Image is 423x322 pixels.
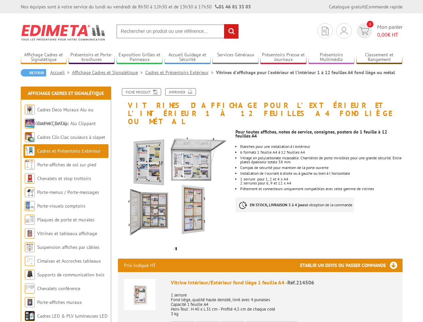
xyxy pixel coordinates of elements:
[300,259,403,272] h3: Etablir un devis ou passer commande
[25,105,35,115] img: Cadres Deco Muraux Alu ou Bois
[37,203,85,209] a: Porte-visuels comptoirs
[359,27,369,35] img: devis rapide
[37,313,108,319] a: Cadres LED & PLV lumineuses LED
[37,299,82,305] a: Porte-affiches muraux
[72,69,145,75] a: Affichage Cadres et Signalétique
[240,145,402,149] p: Etanches pour une installation à l'extérieur
[329,4,365,10] a: Catalogue gratuit
[287,279,314,286] span: Réf.214506
[21,69,46,76] a: Retour
[260,52,306,63] a: Présentoirs Presse et Journaux
[25,146,35,156] img: Cadres et Présentoirs Extérieur
[25,283,35,293] img: Chevalets conférence
[240,150,402,154] li: 6 formats 1 feuille A4 à 12 feuilles A4
[25,311,35,321] img: Cadres LED & PLV lumineuses LED
[50,69,72,75] a: Accueil
[124,259,156,272] p: Prix indiqué HT
[122,88,161,96] a: Fiche produit
[329,3,403,10] div: |
[224,24,238,39] input: rechercher
[25,160,35,170] img: Porte-affiches de sol sur pied
[37,230,97,236] a: Vitrines et tableaux affichage
[367,21,373,28] span: 0
[356,52,403,63] a: Classement et Rangement
[21,20,106,45] img: Edimeta
[25,173,35,183] img: Chevalets et stop trottoirs
[37,162,96,168] a: Porte-affiches de sol sur pied
[25,132,35,142] img: Cadres Clic-Clac couleurs à clapet
[28,90,104,96] a: Affichage Cadres et Signalétique
[37,120,96,126] a: Cadres Clic-Clac Alu Clippant
[240,171,402,175] li: Installation de l'ouvrant à droite ou à gauche ou bien à l'horizontale
[164,52,211,63] a: Accueil Guidage et Sécurité
[21,52,67,63] a: Affichage Cadres et Signalétique
[240,166,402,170] li: Compas de sécurité pour maintien de la porte ouverte
[37,148,100,154] a: Cadres et Présentoirs Extérieur
[37,175,91,181] a: Chevalets et stop trottoirs
[117,52,163,63] a: Exposition Grilles et Panneaux
[37,285,80,291] a: Chevalets conférence
[37,217,94,223] a: Plaques de porte et murales
[113,88,408,126] h1: Vitrines d'affichage pour l'extérieur et l'intérieur 1 à 12 feuilles A4 fond liège ou métal
[25,215,35,225] img: Plaques de porte et murales
[240,187,402,191] li: Piètement et connecteurs uniquement compatibles avec cette gamme de vitrines
[21,3,251,10] div: Nos équipes sont à votre service du lundi au vendredi de 8h30 à 12h30 et de 13h30 à 17h30
[212,52,259,63] a: Services Généraux
[25,256,35,266] img: Cimaises et Accroches tableaux
[377,31,387,38] span: 0,00
[25,187,35,197] img: Porte-menus / Porte-messages
[25,107,93,126] a: Cadres Deco Muraux Alu ou [GEOGRAPHIC_DATA]
[165,88,196,96] a: Imprimer
[37,134,105,140] a: Cadres Clic-Clac couleurs à clapet
[240,156,402,164] li: Vitrage en polycarbonate incassable. Charnières de porte invisibles pour une grande sécurité. Ext...
[171,288,397,316] p: 1 serrure Fond liège, qualité haute densité, livré avec 4 punaises Capacité 1 feuille A4 Hors-Tou...
[25,297,35,307] img: Porte-affiches muraux
[37,258,101,264] a: Cimaises et Accroches tableaux
[235,129,387,139] strong: Pour toutes affiches, notes de service, consignes, posters de 1 feuille à 12 feuilles A4
[340,27,348,35] img: devis rapide
[37,272,104,278] a: Supports de communication bois
[25,270,35,280] img: Supports de communication bois
[37,189,99,195] a: Porte-menus / Porte-messages
[250,202,306,207] strong: EN STOCK, LIVRAISON 3 à 4 jours
[25,228,35,238] img: Vitrines et tableaux affichage
[118,129,231,242] img: vitrines_d_affichage_214506_1.jpg
[215,4,251,10] strong: 01 46 81 33 03
[377,31,403,39] span: € HT
[25,201,35,211] img: Porte-visuels comptoirs
[308,52,355,63] a: Présentoirs Multimédia
[37,244,99,250] a: Suspension affiches par câbles
[69,52,115,63] a: Présentoirs et Porte-brochures
[145,69,216,75] a: Cadres et Présentoirs Extérieur
[124,279,155,310] img: Vitrine Intérieur/Extérieur fond liège 1 feuille A4
[116,24,239,39] input: Rechercher un produit ou une référence...
[235,198,354,212] p: à réception de la commande
[240,177,402,185] li: 1 serrure pour 1, 2 et 4 x A4 2 serrures pour 6, 9 et 12 x A4
[377,23,403,39] span: Mon panier
[355,23,403,39] a: devis rapide 0 Mon panier 0,00€ HT
[171,279,397,286] div: Vitrine Intérieur/Extérieur fond liège 1 feuille A4 -
[366,4,403,10] a: Commande rapide
[25,242,35,252] img: Suspension affiches par câbles
[216,69,395,76] li: Vitrines d'affichage pour l'extérieur et l'intérieur 1 à 12 feuilles A4 fond liège ou métal
[322,27,329,35] img: devis rapide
